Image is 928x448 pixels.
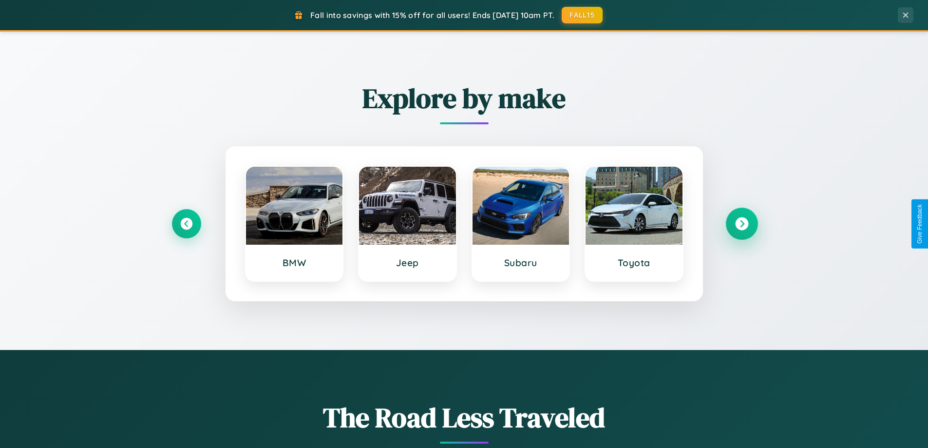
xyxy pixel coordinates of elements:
[172,399,757,436] h1: The Road Less Traveled
[310,10,554,20] span: Fall into savings with 15% off for all users! Ends [DATE] 10am PT.
[256,257,333,269] h3: BMW
[172,79,757,117] h2: Explore by make
[369,257,446,269] h3: Jeep
[916,204,923,244] div: Give Feedback
[595,257,673,269] h3: Toyota
[482,257,560,269] h3: Subaru
[562,7,603,23] button: FALL15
